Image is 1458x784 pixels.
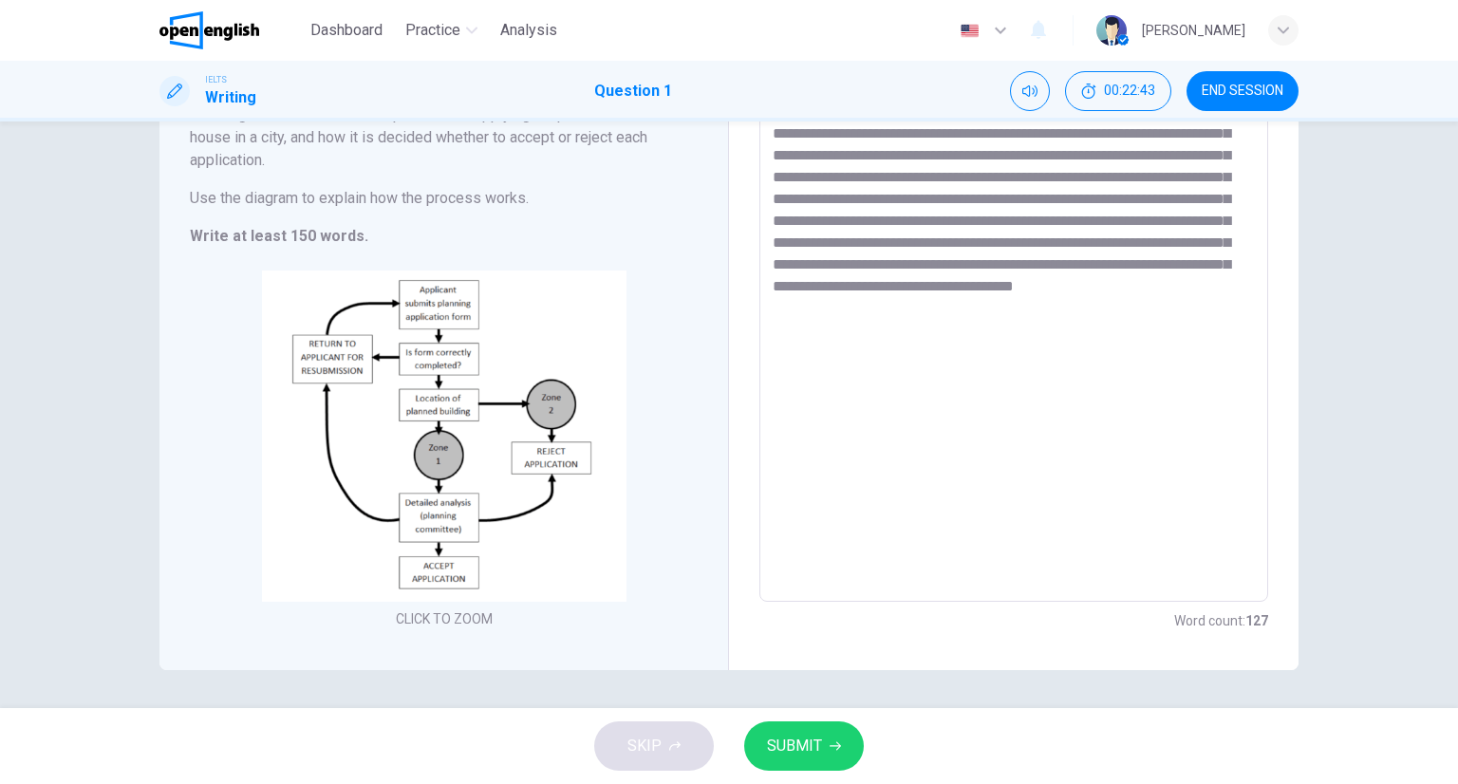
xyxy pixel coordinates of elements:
img: en [958,24,981,38]
button: Dashboard [303,13,390,47]
strong: Write at least 150 words. [190,227,368,245]
div: [PERSON_NAME] [1142,19,1245,42]
button: Practice [398,13,485,47]
button: END SESSION [1187,71,1299,111]
h6: The diagram below shows the process for applying for permission to build a house in a city, and h... [190,103,698,172]
span: IELTS [205,73,227,86]
strong: 127 [1245,613,1268,628]
span: Dashboard [310,19,383,42]
img: OpenEnglish logo [159,11,259,49]
div: Mute [1010,71,1050,111]
img: Profile picture [1096,15,1127,46]
span: Practice [405,19,460,42]
h6: Use the diagram to explain how the process works. [190,187,698,210]
a: OpenEnglish logo [159,11,303,49]
span: 00:22:43 [1104,84,1155,99]
span: Analysis [500,19,557,42]
div: Hide [1065,71,1171,111]
h1: Question 1 [594,80,672,103]
button: Analysis [493,13,565,47]
button: SUBMIT [744,721,864,771]
span: SUBMIT [767,733,822,759]
span: END SESSION [1202,84,1283,99]
h1: Writing [205,86,256,109]
h6: Word count : [1174,609,1268,632]
button: 00:22:43 [1065,71,1171,111]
